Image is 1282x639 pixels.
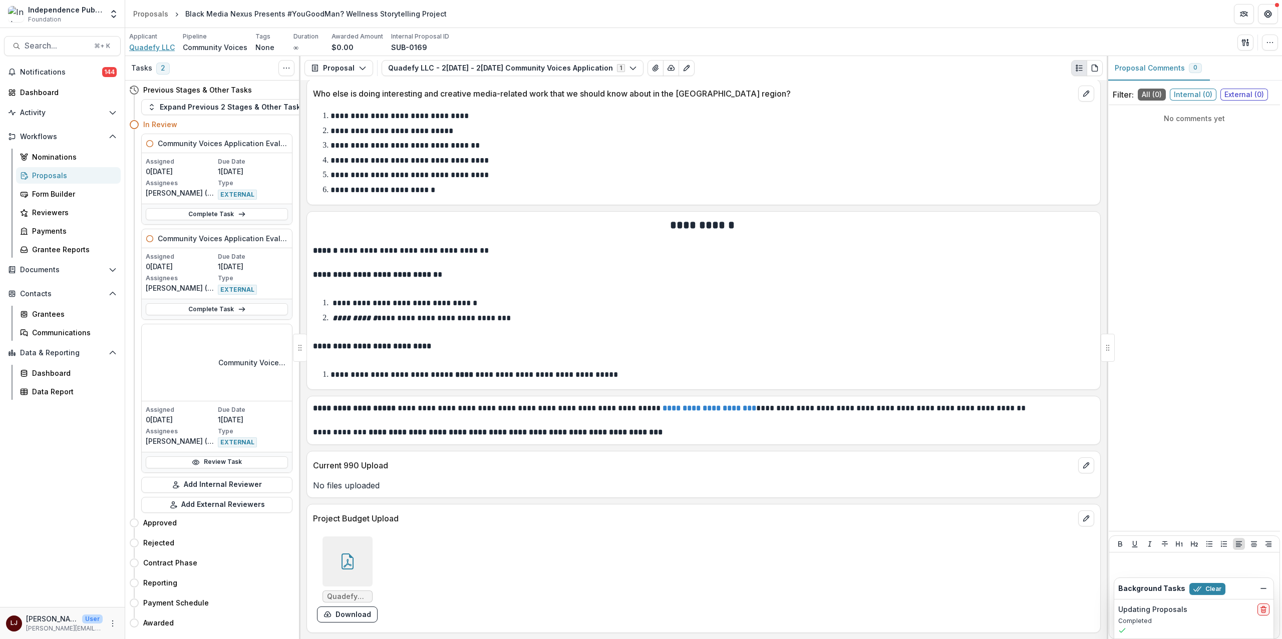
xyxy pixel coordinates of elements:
button: Expand Previous 2 Stages & Other Tasks [141,99,311,115]
button: Italicize [1144,538,1156,550]
span: EXTERNAL [218,285,257,295]
p: Due Date [218,405,288,414]
a: Dashboard [16,365,121,381]
button: Notifications144 [4,64,121,80]
h5: Community Voices Application Evaluation [158,233,288,244]
div: Form Builder [32,189,113,199]
div: Grantee Reports [32,244,113,255]
p: 1[DATE] [218,166,288,177]
p: Type [218,274,288,283]
div: Grantees [32,309,113,319]
p: Type [218,427,288,436]
button: Partners [1234,4,1254,24]
h4: Awarded [143,617,174,628]
button: Open Documents [4,262,121,278]
a: Data Report [16,383,121,400]
button: Strike [1159,538,1171,550]
p: No files uploaded [313,479,1094,491]
p: User [82,614,103,623]
p: Applicant [129,32,157,41]
p: [PERSON_NAME] ([EMAIL_ADDRESS][DOMAIN_NAME]) [146,283,216,293]
div: Proposals [32,170,113,181]
a: Nominations [16,149,121,165]
p: Community Voices [183,42,247,53]
a: Dashboard [4,84,121,101]
a: Quadefy LLC [129,42,175,53]
p: Completed [1118,616,1269,625]
button: Heading 2 [1188,538,1200,550]
a: Grantee Reports [16,241,121,258]
a: Payments [16,223,121,239]
button: Open Data & Reporting [4,345,121,361]
div: Dashboard [32,368,113,378]
p: Assignees [146,179,216,188]
p: [PERSON_NAME] ([EMAIL_ADDRESS][DOMAIN_NAME]) [146,188,216,198]
p: Assigned [146,405,216,414]
p: [PERSON_NAME][EMAIL_ADDRESS][DOMAIN_NAME] [26,624,103,633]
span: EXTERNAL [218,437,257,447]
div: Nominations [32,152,113,162]
span: Data & Reporting [20,349,105,357]
h4: Payment Schedule [143,597,209,608]
p: None [255,42,274,53]
p: Assignees [146,274,216,283]
button: Bullet List [1203,538,1215,550]
p: Pipeline [183,32,207,41]
div: Lorraine Jabouin [11,620,18,626]
a: Review Task [146,456,288,468]
p: Who else is doing interesting and creative media-related work that we should know about in the [G... [313,88,1074,100]
span: Search... [25,41,88,51]
h2: Updating Proposals [1118,605,1187,614]
div: ⌘ + K [92,41,112,52]
div: Quadefy LLC 2025 Project Budget.xlsx - Nonprofit Budget Template.pdfdownload-form-response [317,536,378,622]
p: Awarded Amount [332,32,383,41]
h4: Previous Stages & Other Tasks [143,85,252,95]
a: Complete Task [146,208,288,220]
h5: Community Voices Application Evaluation [218,357,288,368]
h2: Background Tasks [1118,584,1185,593]
span: 2 [156,63,170,75]
p: [PERSON_NAME] ([EMAIL_ADDRESS][DOMAIN_NAME]) [146,436,216,446]
div: Data Report [32,386,113,397]
button: Proposal Comments [1107,56,1210,81]
p: [PERSON_NAME] [26,613,78,624]
button: Ordered List [1218,538,1230,550]
span: 0 [1193,64,1197,71]
div: Independence Public Media Foundation [28,5,103,15]
span: Foundation [28,15,61,24]
p: 0[DATE] [146,261,216,272]
button: Heading 1 [1173,538,1185,550]
button: delete [1257,603,1269,615]
div: Communications [32,327,113,338]
p: Due Date [218,252,288,261]
p: Type [218,179,288,188]
button: Open Contacts [4,286,121,302]
button: Add Internal Reviewer [141,477,292,493]
h4: Contract Phase [143,557,197,568]
h4: Reporting [143,577,177,588]
a: Proposals [129,7,172,21]
p: ∞ [293,42,298,53]
p: Filter: [1113,89,1134,101]
button: edit [1078,457,1094,473]
button: Bold [1114,538,1126,550]
span: Documents [20,266,105,274]
div: Reviewers [32,207,113,218]
button: Get Help [1258,4,1278,24]
span: Contacts [20,290,105,298]
button: Align Right [1262,538,1274,550]
button: download-form-response [317,606,378,622]
a: Grantees [16,306,121,322]
button: Align Left [1233,538,1245,550]
button: Open entity switcher [107,4,121,24]
p: Assignees [146,427,216,436]
button: Add External Reviewers [141,497,292,513]
button: PDF view [1087,60,1103,76]
p: SUB-0169 [391,42,427,53]
p: 0[DATE] [146,414,216,425]
button: View Attached Files [648,60,664,76]
button: Clear [1189,583,1225,595]
p: $0.00 [332,42,354,53]
div: Proposals [133,9,168,19]
p: 1[DATE] [218,414,288,425]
